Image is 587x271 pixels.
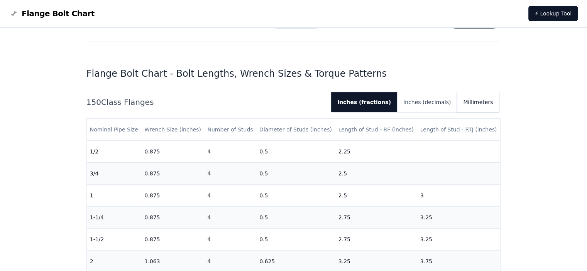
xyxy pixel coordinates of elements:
td: 4 [204,185,256,207]
a: ⚡ Lookup Tool [528,6,578,21]
img: Flange Bolt Chart Logo [9,9,19,18]
td: 2.5 [335,185,417,207]
td: 3.25 [417,207,501,229]
td: 0.5 [256,163,335,185]
td: 0.5 [256,141,335,163]
td: 0.875 [141,229,204,251]
td: 1-1/4 [87,207,142,229]
td: 0.875 [141,163,204,185]
th: Diameter of Studs (inches) [256,119,335,141]
th: Length of Stud - RF (inches) [335,119,417,141]
th: Nominal Pipe Size [87,119,142,141]
td: 3/4 [87,163,142,185]
th: Number of Studs [204,119,256,141]
td: 1 [87,185,142,207]
h1: Flange Bolt Chart - Bolt Lengths, Wrench Sizes & Torque Patterns [86,67,501,80]
td: 4 [204,207,256,229]
td: 2.5 [335,163,417,185]
button: Millimeters [457,92,499,112]
td: 2.25 [335,141,417,163]
td: 2.75 [335,207,417,229]
td: 1/2 [87,141,142,163]
td: 0.875 [141,141,204,163]
th: Length of Stud - RTJ (inches) [417,119,501,141]
td: 4 [204,141,256,163]
td: 3.25 [417,229,501,251]
td: 0.875 [141,185,204,207]
button: Inches (decimals) [397,92,457,112]
button: Inches (fractions) [331,92,397,112]
td: 0.5 [256,185,335,207]
td: 0.5 [256,229,335,251]
a: Flange Bolt Chart LogoFlange Bolt Chart [9,8,95,19]
td: 4 [204,229,256,251]
td: 2.75 [335,229,417,251]
h2: 150 Class Flanges [86,97,325,108]
td: 3 [417,185,501,207]
span: Flange Bolt Chart [22,8,95,19]
td: 0.5 [256,207,335,229]
td: 0.875 [141,207,204,229]
td: 4 [204,163,256,185]
td: 1-1/2 [87,229,142,251]
th: Wrench Size (inches) [141,119,204,141]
